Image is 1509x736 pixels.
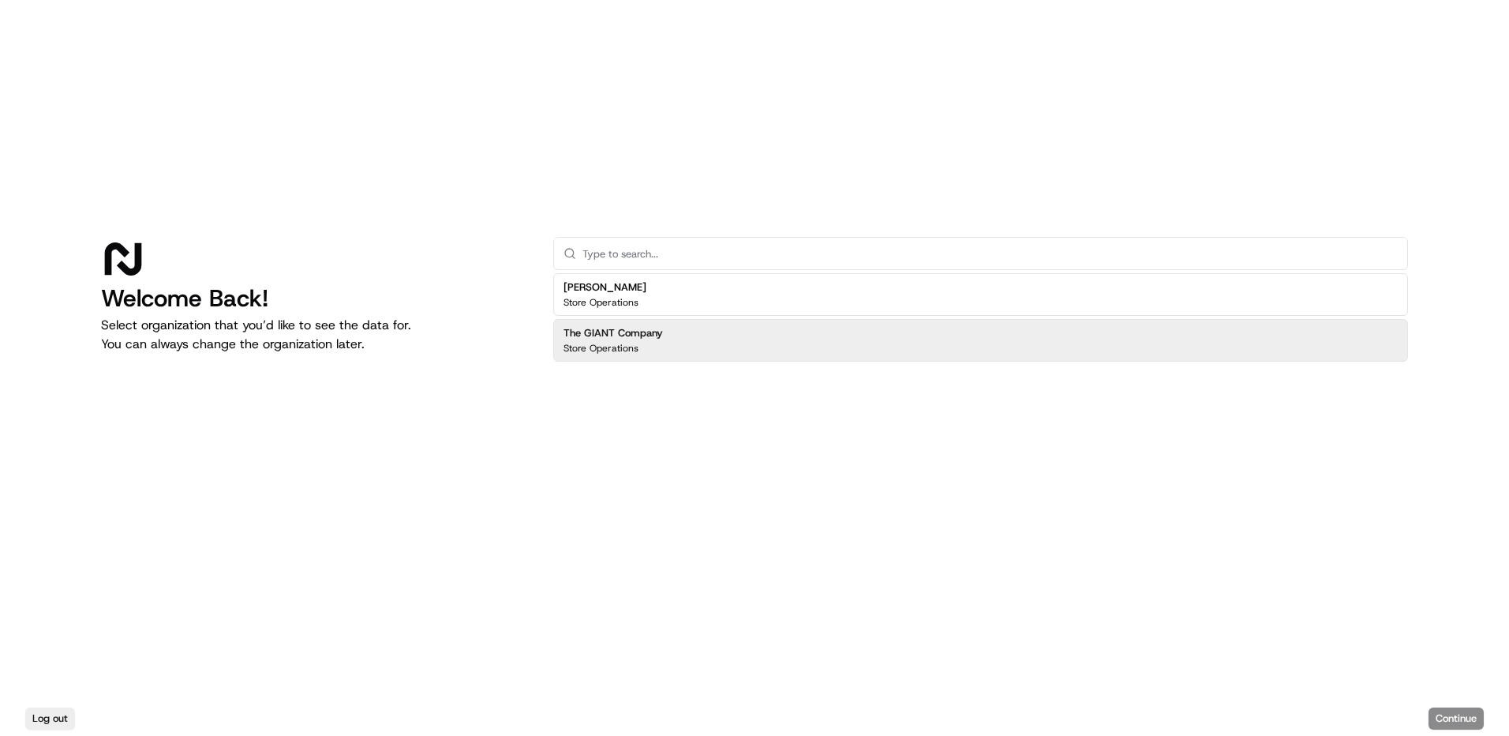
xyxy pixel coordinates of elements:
[25,708,75,730] button: Log out
[564,280,646,295] h2: [PERSON_NAME]
[582,238,1398,269] input: Type to search...
[553,270,1408,365] div: Suggestions
[101,284,528,313] h1: Welcome Back!
[564,296,638,309] p: Store Operations
[564,342,638,355] p: Store Operations
[101,316,528,354] p: Select organization that you’d like to see the data for. You can always change the organization l...
[564,326,663,340] h2: The GIANT Company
